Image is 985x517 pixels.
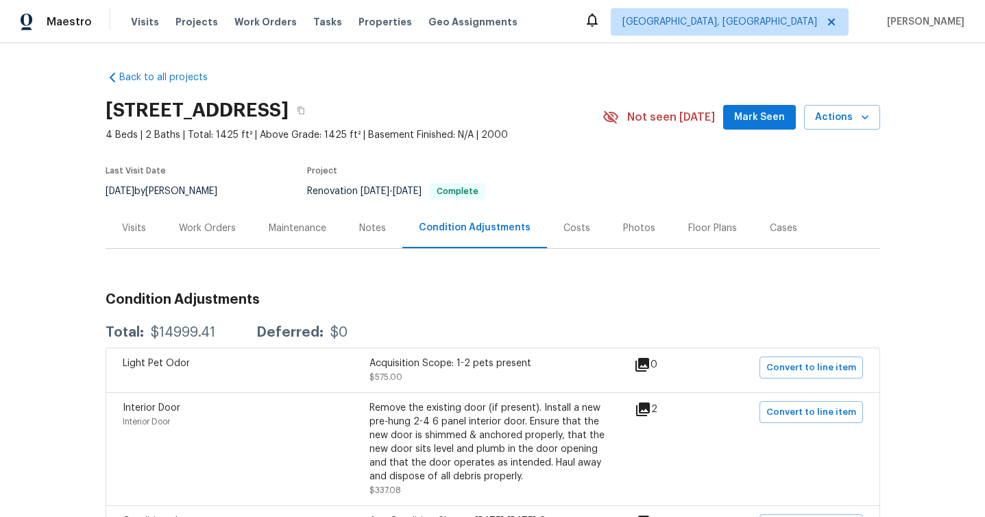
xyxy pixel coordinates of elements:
[289,98,313,123] button: Copy Address
[634,357,701,373] div: 0
[106,293,880,306] h3: Condition Adjustments
[122,221,146,235] div: Visits
[361,187,389,196] span: [DATE]
[369,401,616,483] div: Remove the existing door (if present). Install a new pre-hung 2-4 6 panel interior door. Ensure t...
[766,360,856,376] span: Convert to line item
[106,326,144,339] div: Total:
[804,105,880,130] button: Actions
[759,357,863,378] button: Convert to line item
[307,167,337,175] span: Project
[419,221,531,235] div: Condition Adjustments
[770,221,797,235] div: Cases
[759,401,863,423] button: Convert to line item
[234,15,297,29] span: Work Orders
[369,373,402,381] span: $575.00
[627,110,715,124] span: Not seen [DATE]
[307,187,485,196] span: Renovation
[688,221,737,235] div: Floor Plans
[106,183,234,200] div: by [PERSON_NAME]
[123,403,180,413] span: Interior Door
[256,326,324,339] div: Deferred:
[635,401,701,418] div: 2
[179,221,236,235] div: Work Orders
[131,15,159,29] span: Visits
[369,486,401,494] span: $337.08
[123,359,190,368] span: Light Pet Odor
[622,15,817,29] span: [GEOGRAPHIC_DATA], [GEOGRAPHIC_DATA]
[563,221,590,235] div: Costs
[369,357,616,370] div: Acquisition Scope: 1-2 pets present
[881,15,964,29] span: [PERSON_NAME]
[330,326,348,339] div: $0
[359,221,386,235] div: Notes
[106,71,237,84] a: Back to all projects
[723,105,796,130] button: Mark Seen
[431,187,484,195] span: Complete
[106,104,289,117] h2: [STREET_ADDRESS]
[734,109,785,126] span: Mark Seen
[393,187,422,196] span: [DATE]
[106,187,134,196] span: [DATE]
[428,15,518,29] span: Geo Assignments
[358,15,412,29] span: Properties
[766,405,856,420] span: Convert to line item
[815,109,869,126] span: Actions
[47,15,92,29] span: Maestro
[175,15,218,29] span: Projects
[313,17,342,27] span: Tasks
[151,326,215,339] div: $14999.41
[123,418,170,426] span: Interior Door
[623,221,655,235] div: Photos
[361,187,422,196] span: -
[106,128,603,142] span: 4 Beds | 2 Baths | Total: 1425 ft² | Above Grade: 1425 ft² | Basement Finished: N/A | 2000
[269,221,326,235] div: Maintenance
[106,167,166,175] span: Last Visit Date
